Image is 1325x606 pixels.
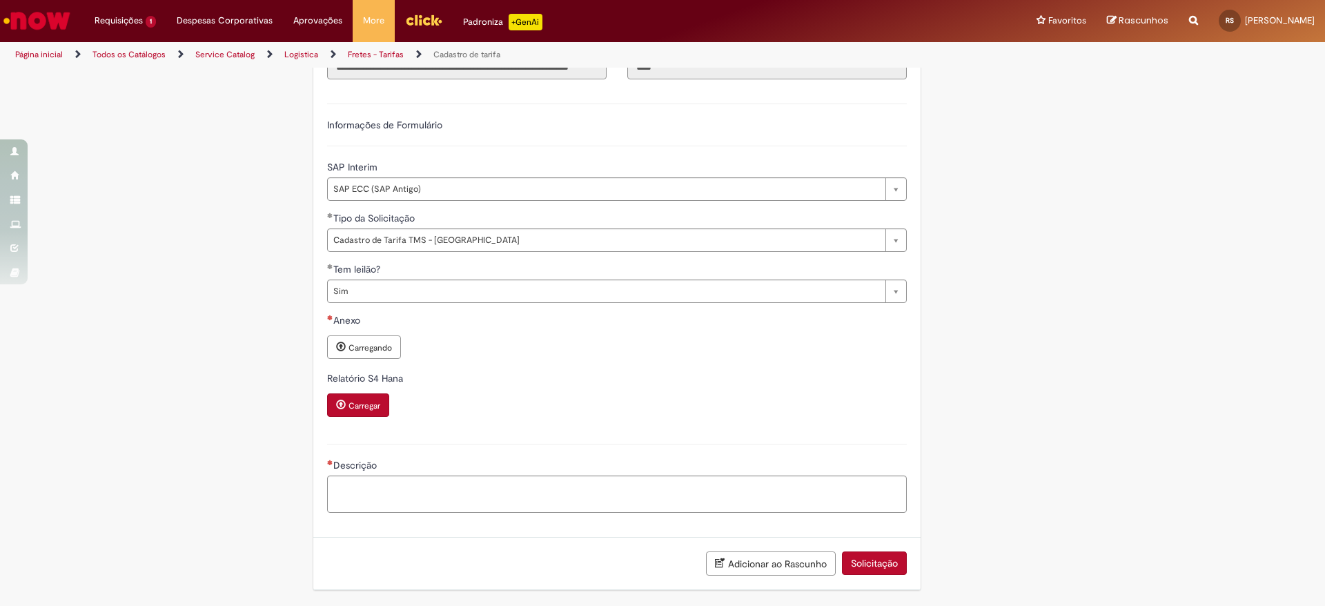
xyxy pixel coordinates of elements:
span: Necessários [327,315,333,320]
span: Tem leilão? [333,263,383,275]
span: Descrição [333,459,380,471]
label: Informações de Formulário [327,119,442,131]
textarea: Descrição [327,476,907,513]
a: Todos os Catálogos [92,49,166,60]
a: Rascunhos [1107,14,1168,28]
a: Service Catalog [195,49,255,60]
span: Sim [333,280,879,302]
input: Código da Unidade [627,56,907,79]
span: Tipo da Solicitação [333,212,418,224]
button: Solicitação [842,551,907,575]
span: Aprovações [293,14,342,28]
small: Carregando [349,342,392,353]
img: click_logo_yellow_360x200.png [405,10,442,30]
a: Fretes - Tarifas [348,49,404,60]
small: Carregar [349,400,380,411]
button: Carregar anexo de Anexo Required [327,335,401,359]
ul: Trilhas de página [10,42,873,68]
a: Logistica [284,49,318,60]
img: ServiceNow [1,7,72,35]
button: Carregar anexo de Relatório S4 Hana [327,393,389,417]
span: Anexo [333,314,363,326]
span: [PERSON_NAME] [1245,14,1315,26]
span: Requisições [95,14,143,28]
p: +GenAi [509,14,542,30]
span: More [363,14,384,28]
div: Padroniza [463,14,542,30]
span: Obrigatório Preenchido [327,264,333,269]
a: Página inicial [15,49,63,60]
span: Cadastro de Tarifa TMS - [GEOGRAPHIC_DATA] [333,229,879,251]
span: Obrigatório Preenchido [327,213,333,218]
span: SAP ECC (SAP Antigo) [333,178,879,200]
span: Despesas Corporativas [177,14,273,28]
span: RS [1226,16,1234,25]
button: Adicionar ao Rascunho [706,551,836,576]
span: Necessários [327,460,333,465]
span: SAP Interim [327,161,380,173]
span: Favoritos [1048,14,1086,28]
span: Relatório S4 Hana [327,372,406,384]
input: Título [327,56,607,79]
span: 1 [146,16,156,28]
a: Cadastro de tarifa [433,49,500,60]
span: Rascunhos [1119,14,1168,27]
